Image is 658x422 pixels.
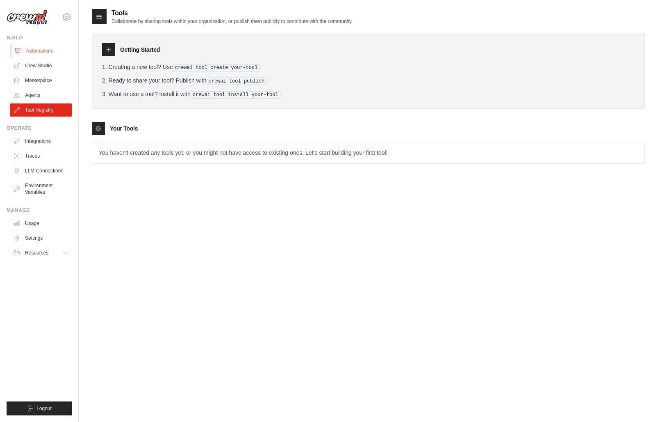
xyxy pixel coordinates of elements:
[7,34,72,41] div: Build
[11,44,73,57] a: Automations
[10,232,72,245] a: Settings
[112,18,353,25] p: Collaborate by sharing tools within your organization, or publish them publicly to contribute wit...
[102,76,635,85] li: Ready to share your tool? Publish with
[102,63,635,71] li: Creating a new tool? Use
[7,125,72,131] div: Operate
[7,207,72,213] div: Manage
[10,149,72,163] a: Traces
[10,135,72,148] a: Integrations
[25,250,48,256] span: Resources
[173,64,260,71] pre: crewai tool create your-tool
[207,78,267,85] pre: crewai tool publish
[10,217,72,230] a: Usage
[10,59,72,72] a: Crew Studio
[36,405,52,412] span: Logout
[110,124,138,133] h3: Your Tools
[92,142,644,163] p: You haven't created any tools yet, or you might not have access to existing ones. Let's start bui...
[10,179,72,199] a: Environment Variables
[10,89,72,102] a: Agents
[10,246,72,259] button: Resources
[10,74,72,87] a: Marketplace
[191,91,280,99] pre: crewai tool install your-tool
[102,90,635,99] li: Want to use a tool? Install it with
[7,9,48,25] img: Logo
[10,164,72,177] a: LLM Connections
[10,103,72,117] a: Tool Registry
[120,46,160,54] h3: Getting Started
[112,8,353,18] h2: Tools
[7,401,72,415] button: Logout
